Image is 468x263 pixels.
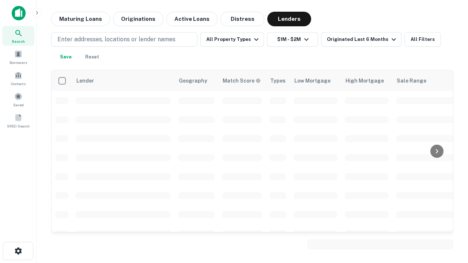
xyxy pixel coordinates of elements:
a: Search [2,26,34,46]
th: Types [266,70,290,91]
th: Lender [72,70,174,91]
span: SREO Search [7,123,30,129]
div: Originated Last 6 Months [327,35,398,44]
th: Low Mortgage [290,70,341,91]
span: Search [12,38,25,44]
div: Sale Range [397,76,426,85]
button: Distress [220,12,264,26]
img: capitalize-icon.png [12,6,26,20]
button: $1M - $2M [267,32,318,47]
div: Lender [76,76,94,85]
div: High Mortgage [346,76,384,85]
span: Borrowers [10,60,27,65]
h6: Match Score [223,77,259,85]
div: Low Mortgage [294,76,331,85]
a: Borrowers [2,47,34,67]
th: High Mortgage [341,70,392,91]
button: Originated Last 6 Months [321,32,401,47]
button: All Filters [404,32,441,47]
a: Saved [2,89,34,109]
button: Originations [113,12,163,26]
a: SREO Search [2,111,34,130]
div: Capitalize uses an advanced AI algorithm to match your search with the best lender. The match sco... [223,77,261,85]
th: Capitalize uses an advanced AI algorithm to match your search with the best lender. The match sco... [218,70,266,91]
p: Enter addresses, locations or lender names [57,35,175,44]
div: Geography [179,76,207,85]
th: Sale Range [392,70,458,91]
a: Contacts [2,68,34,88]
button: Lenders [267,12,311,26]
button: Active Loans [166,12,218,26]
button: All Property Types [200,32,264,47]
button: Enter addresses, locations or lender names [51,32,197,47]
button: Reset [80,50,104,64]
span: Saved [13,102,24,108]
iframe: Chat Widget [431,205,468,240]
div: Types [270,76,286,85]
button: Save your search to get updates of matches that match your search criteria. [54,50,78,64]
th: Geography [174,70,218,91]
span: Contacts [11,81,26,87]
button: Maturing Loans [51,12,110,26]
